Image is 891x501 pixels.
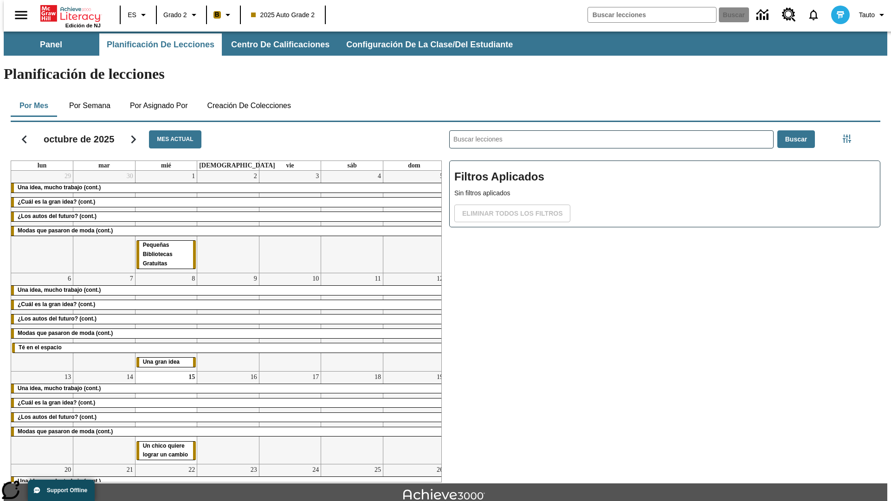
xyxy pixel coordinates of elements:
[310,372,321,383] a: 17 de octubre de 2025
[11,371,73,464] td: 13 de octubre de 2025
[18,199,95,205] span: ¿Cuál es la gran idea? (cont.)
[11,171,73,273] td: 29 de septiembre de 2025
[143,359,180,365] span: Una gran idea
[321,171,383,273] td: 4 de octubre de 2025
[310,273,321,284] a: 10 de octubre de 2025
[252,273,259,284] a: 9 de octubre de 2025
[11,226,445,236] div: Modas que pasaron de moda (cont.)
[801,3,826,27] a: Notificaciones
[435,273,445,284] a: 12 de octubre de 2025
[187,464,197,475] a: 22 de octubre de 2025
[19,344,62,351] span: Té en el espacio
[383,371,445,464] td: 19 de octubre de 2025
[346,39,513,50] span: Configuración de la clase/del estudiante
[11,273,73,371] td: 6 de octubre de 2025
[210,6,237,23] button: Boost El color de la clase es anaranjado claro. Cambiar el color de la clase.
[284,161,296,170] a: viernes
[339,33,520,56] button: Configuración de la clase/del estudiante
[249,372,259,383] a: 16 de octubre de 2025
[251,10,315,20] span: 2025 Auto Grade 2
[44,134,114,145] h2: octubre de 2025
[63,464,73,475] a: 20 de octubre de 2025
[11,300,445,309] div: ¿Cuál es la gran idea? (cont.)
[143,443,188,458] span: Un chico quiere lograr un cambio
[28,480,95,501] button: Support Offline
[135,273,197,371] td: 8 de octubre de 2025
[435,372,445,383] a: 19 de octubre de 2025
[383,171,445,273] td: 5 de octubre de 2025
[776,2,801,27] a: Centro de recursos, Se abrirá en una pestaña nueva.
[187,372,197,383] a: 15 de octubre de 2025
[18,315,97,322] span: ¿Los autos del futuro? (cont.)
[831,6,850,24] img: avatar image
[18,184,101,191] span: Una idea, mucho trabajo (cont.)
[588,7,716,22] input: Buscar campo
[4,65,887,83] h1: Planificación de lecciones
[18,301,95,308] span: ¿Cuál es la gran idea? (cont.)
[66,273,73,284] a: 6 de octubre de 2025
[376,171,383,182] a: 4 de octubre de 2025
[3,118,442,482] div: Calendario
[159,161,173,170] a: miércoles
[215,9,220,20] span: B
[259,273,321,371] td: 10 de octubre de 2025
[11,198,445,207] div: ¿Cuál es la gran idea? (cont.)
[136,358,196,367] div: Una gran idea
[97,161,112,170] a: martes
[135,371,197,464] td: 15 de octubre de 2025
[136,442,196,460] div: Un chico quiere lograr un cambio
[18,287,101,293] span: Una idea, mucho trabajo (cont.)
[751,2,776,28] a: Centro de información
[18,428,113,435] span: Modas que pasaron de moda (cont.)
[125,372,135,383] a: 14 de octubre de 2025
[128,10,136,20] span: ES
[18,330,113,336] span: Modas que pasaron de moda (cont.)
[224,33,337,56] button: Centro de calificaciones
[200,95,298,117] button: Creación de colecciones
[855,6,891,23] button: Perfil/Configuración
[826,3,855,27] button: Escoja un nuevo avatar
[383,273,445,371] td: 12 de octubre de 2025
[18,399,95,406] span: ¿Cuál es la gran idea? (cont.)
[5,33,97,56] button: Panel
[4,33,521,56] div: Subbarra de navegación
[99,33,222,56] button: Planificación de lecciones
[122,128,145,151] button: Seguir
[11,477,445,486] div: Una idea, mucho trabajo (cont.)
[11,398,445,408] div: ¿Cuál es la gran idea? (cont.)
[249,464,259,475] a: 23 de octubre de 2025
[11,329,445,338] div: Modas que pasaron de moda (cont.)
[18,414,97,420] span: ¿Los autos del futuro? (cont.)
[442,118,880,482] div: Buscar
[450,131,773,148] input: Buscar lecciones
[373,273,382,284] a: 11 de octubre de 2025
[373,372,383,383] a: 18 de octubre de 2025
[160,6,203,23] button: Grado: Grado 2, Elige un grado
[7,1,35,29] button: Abrir el menú lateral
[197,161,277,170] a: jueves
[11,315,445,324] div: ¿Los autos del futuro? (cont.)
[838,129,856,148] button: Menú lateral de filtros
[406,161,422,170] a: domingo
[149,130,201,148] button: Mes actual
[373,464,383,475] a: 25 de octubre de 2025
[435,464,445,475] a: 26 de octubre de 2025
[11,286,445,295] div: Una idea, mucho trabajo (cont.)
[231,39,329,50] span: Centro de calificaciones
[40,39,62,50] span: Panel
[73,371,136,464] td: 14 de octubre de 2025
[321,371,383,464] td: 18 de octubre de 2025
[454,166,875,188] h2: Filtros Aplicados
[63,372,73,383] a: 13 de octubre de 2025
[4,32,887,56] div: Subbarra de navegación
[18,213,97,219] span: ¿Los autos del futuro? (cont.)
[190,171,197,182] a: 1 de octubre de 2025
[197,171,259,273] td: 2 de octubre de 2025
[252,171,259,182] a: 2 de octubre de 2025
[11,384,445,393] div: Una idea, mucho trabajo (cont.)
[143,242,173,267] span: Pequeñas Bibliotecas Gratuitas
[259,171,321,273] td: 3 de octubre de 2025
[777,130,815,148] button: Buscar
[163,10,187,20] span: Grado 2
[190,273,197,284] a: 8 de octubre de 2025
